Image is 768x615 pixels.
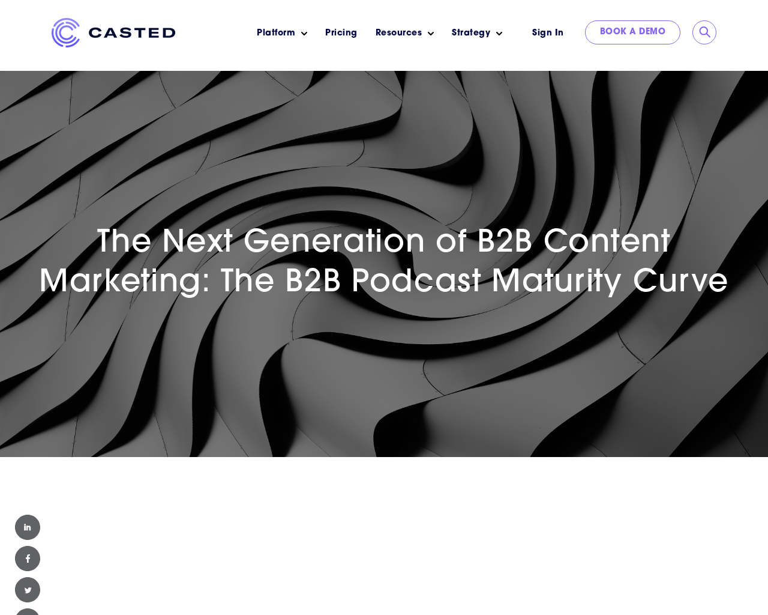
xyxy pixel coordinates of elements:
img: Casted_Logo_Horizontal_FullColor_PUR_BLUE [52,18,175,47]
a: Book a Demo [585,20,681,44]
a: Sign In [517,20,579,46]
nav: Main menu [193,18,511,49]
a: Platform [257,27,295,40]
input: Submit [699,26,711,38]
a: Strategy [452,27,490,40]
a: Resources [376,27,422,40]
img: Linked [15,515,40,540]
img: Facebook [15,546,40,571]
a: Pricing [325,27,358,40]
span: The Next Generation of B2B Content Marketing: The B2B Podcast Maturity Curve [39,228,729,299]
img: Twitter [15,577,40,602]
